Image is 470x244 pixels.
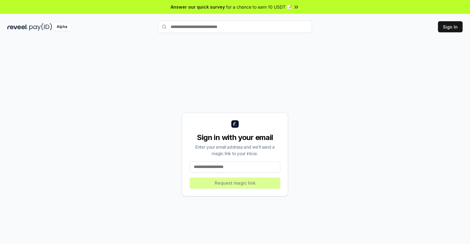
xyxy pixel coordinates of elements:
[7,23,28,31] img: reveel_dark
[190,133,280,142] div: Sign in with your email
[171,4,225,10] span: Answer our quick survey
[53,23,71,31] div: Alpha
[190,144,280,157] div: Enter your email address and we’ll send a magic link to your inbox.
[438,21,463,32] button: Sign In
[231,120,239,128] img: logo_small
[29,23,52,31] img: pay_id
[226,4,292,10] span: for a chance to earn 10 USDT 📝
